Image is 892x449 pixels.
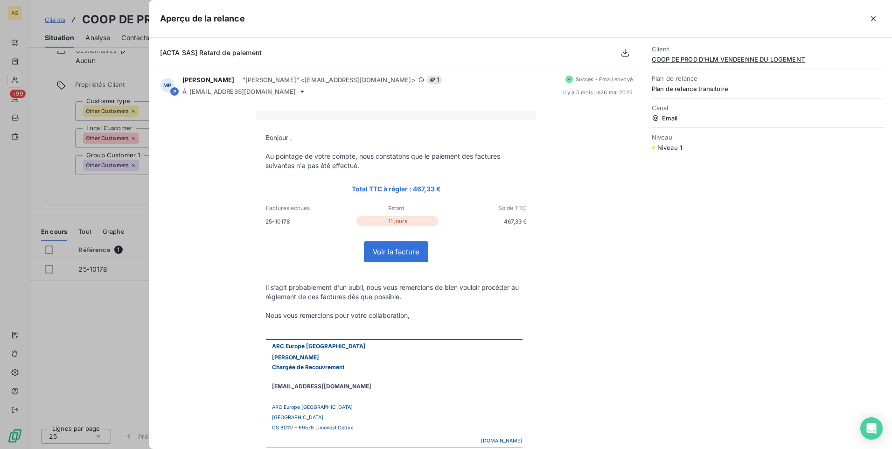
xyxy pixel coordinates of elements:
p: Au pointage de votre compte, nous constatons que le paiement des factures suivantes n'a pas été e... [265,152,527,170]
span: - [237,77,240,83]
span: ARC Europe [GEOGRAPHIC_DATA] [272,343,366,350]
span: COOP DE PROD D'HLM VENDEENNE DU LOGEMENT [652,56,885,63]
p: Solde TTC [440,204,527,212]
a: Voir la facture [364,242,428,262]
p: 11 jours [356,216,439,226]
p: Bonjour , [265,133,527,142]
a: [DOMAIN_NAME] [481,438,522,444]
span: Niveau [652,133,885,141]
h5: Aperçu de la relance [160,12,245,25]
span: [PERSON_NAME] [182,76,235,84]
span: Canal [652,104,885,112]
span: ARC Europe [GEOGRAPHIC_DATA] [GEOGRAPHIC_DATA] CS 80117 - 69578 Limonest Cedex [272,404,353,431]
span: Email [652,114,885,122]
p: 467,33 € [440,217,527,226]
span: À [182,88,187,95]
span: Succès - Email envoyé [576,77,633,82]
span: Client [652,45,885,53]
span: [EMAIL_ADDRESS][DOMAIN_NAME] [189,88,296,95]
p: Il s’agit probablement d’un oubli, nous vous remercions de bien vouloir procéder au règlement de ... [265,283,527,302]
span: il y a 5 mois , le 26 mai 2025 [563,90,633,95]
p: Factures échues [266,204,352,212]
span: 1 [427,76,442,84]
span: Niveau 1 [657,144,682,151]
span: Plan de relance [652,75,885,82]
span: "[PERSON_NAME]" <[EMAIL_ADDRESS][DOMAIN_NAME]> [243,76,416,84]
p: Total TTC à régler : 467,33 € [265,183,527,194]
p: Nous vous remercions pour votre collaboration, [265,311,527,320]
div: MP [160,78,175,93]
span: Plan de relance transitoire [652,85,885,92]
p: Retard [353,204,439,212]
p: 25-10178 [265,217,354,226]
span: [ACTA SAS] Retard de paiement [160,49,262,56]
div: Open Intercom Messenger [860,417,883,440]
b: [EMAIL_ADDRESS][DOMAIN_NAME] [272,383,371,390]
span: Chargée de Recouvrement [272,364,344,371]
b: [PERSON_NAME] [272,354,319,361]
